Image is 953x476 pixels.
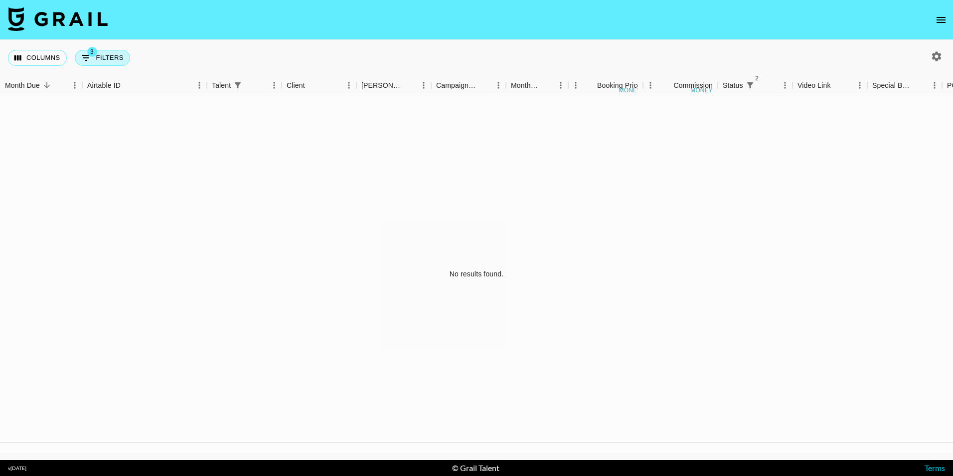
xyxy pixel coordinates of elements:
div: Status [723,76,743,95]
div: Video Link [797,76,831,95]
button: Sort [659,78,673,92]
div: Client [282,76,356,95]
div: Airtable ID [82,76,207,95]
span: 2 [752,73,762,83]
button: Menu [553,78,568,93]
button: Menu [67,78,82,93]
div: Client [287,76,305,95]
div: [PERSON_NAME] [361,76,402,95]
button: Sort [757,78,771,92]
button: Sort [477,78,491,92]
button: Show filters [75,50,130,66]
div: money [619,87,641,93]
div: Airtable ID [87,76,121,95]
button: Sort [40,78,54,92]
button: Menu [778,78,793,93]
div: money [690,87,713,93]
button: Sort [831,78,845,92]
button: Show filters [743,78,757,92]
button: Sort [305,78,319,92]
div: Video Link [793,76,867,95]
div: v [DATE] [8,465,26,472]
button: Sort [121,78,135,92]
button: Sort [539,78,553,92]
div: Month Due [506,76,568,95]
button: Menu [852,78,867,93]
button: Menu [491,78,506,93]
button: Menu [416,78,431,93]
div: Special Booking Type [867,76,942,95]
div: Booking Price [597,76,641,95]
button: Menu [568,78,583,93]
div: Month Due [5,76,40,95]
button: Sort [402,78,416,92]
button: Menu [267,78,282,93]
div: Status [718,76,793,95]
div: Commission [673,76,713,95]
img: Grail Talent [8,7,108,31]
button: Sort [913,78,927,92]
div: 1 active filter [231,78,245,92]
button: Menu [927,78,942,93]
button: Sort [245,78,259,92]
button: Sort [583,78,597,92]
div: Campaign (Type) [436,76,477,95]
div: Talent [212,76,231,95]
div: Booker [356,76,431,95]
button: Select columns [8,50,67,66]
div: Talent [207,76,282,95]
button: Menu [643,78,658,93]
button: Menu [192,78,207,93]
div: Campaign (Type) [431,76,506,95]
button: Menu [341,78,356,93]
a: Terms [925,463,945,473]
span: 3 [87,47,97,57]
button: Show filters [231,78,245,92]
div: Special Booking Type [872,76,913,95]
div: 2 active filters [743,78,757,92]
div: © Grail Talent [452,463,499,473]
div: Month Due [511,76,539,95]
button: open drawer [931,10,951,30]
